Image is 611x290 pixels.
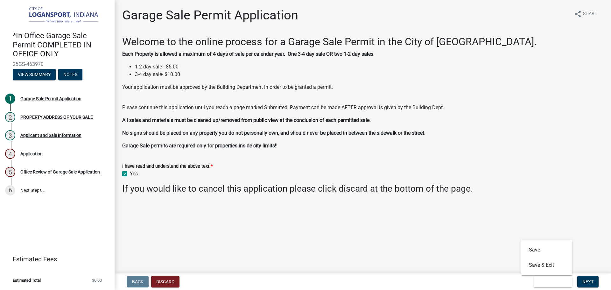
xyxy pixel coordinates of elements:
h2: Welcome to the online process for a Garage Sale Permit in the City of [GEOGRAPHIC_DATA]. [122,36,603,48]
div: 4 [5,149,15,159]
button: Discard [151,276,179,287]
div: Applicant and Sale Information [20,133,81,138]
strong: No signs should be placed on any property you do not personally own, and should never be placed i... [122,130,425,136]
button: View Summary [13,69,56,80]
label: Yes [130,170,138,178]
span: Estimated Total [13,278,41,282]
strong: Each Property is allowed a maximum of 4 days of sale per calendar year. One 3-4 day sale OR two 1... [122,51,375,57]
div: 3 [5,130,15,140]
img: City of Logansport, Indiana [13,7,104,25]
span: Share [583,10,597,18]
div: PROPERTY ADDRESS OF YOUR SALE [20,115,93,119]
button: Back [127,276,149,287]
span: $0.00 [92,278,102,282]
strong: All sales and materials must be cleaned up/removed from public view at the conclusion of each per... [122,117,371,123]
strong: Garage Sale permits are required only for properties inside city limits!! [122,143,277,149]
h1: Garage Sale Permit Application [122,8,298,23]
div: Garage Sale Permit Application [20,96,81,101]
span: Next [582,279,593,284]
i: share [574,10,582,18]
div: 1 [5,94,15,104]
a: Estimated Fees [5,253,104,265]
div: Office Review of Garage Sale Application [20,170,100,174]
button: Save [521,242,572,258]
div: Application [20,152,43,156]
div: 5 [5,167,15,177]
div: 6 [5,185,15,195]
li: 3-4 day sale- $10.00 [135,71,603,78]
span: Save & Exit [539,279,563,284]
li: 1-2 day sale - $5.00 [135,63,603,71]
button: Save & Exit [534,276,572,287]
h3: If you would like to cancel this application please click discard at the bottom of the page. [122,183,603,194]
span: Back [132,279,144,284]
span: 25GS-463970 [13,61,102,67]
button: shareShare [569,8,602,20]
p: Your application must be approved by the Building Department in order to be granted a permit. [122,83,603,99]
button: Next [577,276,599,287]
div: 2 [5,112,15,122]
label: I have read and understand the above text. [122,164,213,169]
button: Notes [58,69,82,80]
wm-modal-confirm: Notes [58,72,82,77]
p: Please continue this application until you reach a page marked Submitted. Payment can be made AFT... [122,104,603,111]
wm-modal-confirm: Summary [13,72,56,77]
h4: *In Office Garage Sale Permit COMPLETED IN OFFICE ONLY [13,31,109,59]
div: Save & Exit [521,240,572,275]
button: Save & Exit [521,258,572,273]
